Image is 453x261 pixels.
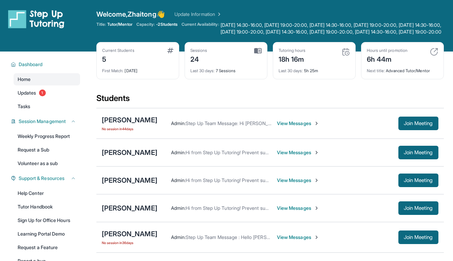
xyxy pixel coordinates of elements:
span: Welcome, Zhaitong 👋 [96,9,165,19]
img: Chevron-Right [314,121,319,126]
span: Next title : [367,68,385,73]
span: Last 30 days : [279,68,303,73]
div: Sessions [190,48,207,53]
span: View Messages [277,205,319,212]
span: Title: [96,22,106,27]
a: Request a Sub [14,144,80,156]
span: Admin : [171,234,186,240]
button: Join Meeting [398,201,438,215]
a: Volunteer as a sub [14,157,80,169]
div: Hours until promotion [367,48,408,53]
span: Admin : [171,205,186,211]
span: Tutor/Mentor [107,22,132,27]
span: View Messages [277,149,319,156]
div: Current Students [102,48,134,53]
span: View Messages [277,234,319,241]
div: 18h 16m [279,53,306,64]
img: card [254,48,262,54]
a: Request a Feature [14,241,80,254]
span: Join Meeting [404,178,433,182]
button: Join Meeting [398,174,438,187]
span: Admin : [171,120,186,126]
div: 24 [190,53,207,64]
span: [DATE] 14:30-16:00, [DATE] 19:00-20:00, [DATE] 14:30-16:00, [DATE] 19:00-20:00, [DATE] 14:30-16:0... [221,22,444,35]
span: -2 Students [156,22,177,27]
span: No session in 36 days [102,240,157,245]
div: Students [96,93,444,108]
span: View Messages [277,177,319,184]
span: Join Meeting [404,121,433,125]
div: [PERSON_NAME] [102,229,157,239]
a: Sign Up for Office Hours [14,214,80,226]
div: [PERSON_NAME] [102,176,157,185]
span: 1 [39,89,46,96]
img: card [430,48,438,56]
button: Session Management [16,118,76,125]
button: Dashboard [16,61,76,68]
button: Join Meeting [398,230,438,244]
span: Join Meeting [404,235,433,239]
a: Update Information [174,11,222,18]
span: Current Availability: [182,22,219,35]
div: [PERSON_NAME] [102,148,157,157]
a: Learning Portal Demo [14,228,80,240]
img: Chevron Right [215,11,222,18]
span: Join Meeting [404,206,433,210]
div: [DATE] [102,64,173,74]
a: Help Center [14,187,80,199]
span: Updates [18,89,36,96]
button: Join Meeting [398,146,438,159]
span: Tasks [18,103,30,110]
div: 5 [102,53,134,64]
div: Advanced Tutor/Mentor [367,64,438,74]
span: Join Meeting [404,150,433,155]
img: Chevron-Right [314,205,319,211]
img: card [342,48,350,56]
button: Support & Resources [16,175,76,182]
div: [PERSON_NAME] [102,203,157,213]
img: logo [8,9,64,28]
button: Join Meeting [398,117,438,130]
span: Last 30 days : [190,68,215,73]
div: 6h 44m [367,53,408,64]
span: Home [18,76,31,83]
img: Chevron-Right [314,235,319,240]
img: Chevron-Right [314,150,319,155]
span: View Messages [277,120,319,127]
a: Updates1 [14,87,80,99]
img: Chevron-Right [314,178,319,183]
span: Admin : [171,149,186,155]
div: 5h 25m [279,64,350,74]
span: No session in 44 days [102,126,157,132]
a: Home [14,73,80,85]
a: Tutor Handbook [14,201,80,213]
span: Capacity: [136,22,155,27]
a: Tasks [14,100,80,113]
span: Session Management [19,118,66,125]
a: Weekly Progress Report [14,130,80,142]
span: Admin : [171,177,186,183]
img: card [167,48,173,53]
span: Support & Resources [19,175,64,182]
span: Dashboard [19,61,43,68]
div: 7 Sessions [190,64,262,74]
span: First Match : [102,68,124,73]
div: [PERSON_NAME] [102,115,157,125]
div: Tutoring hours [279,48,306,53]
